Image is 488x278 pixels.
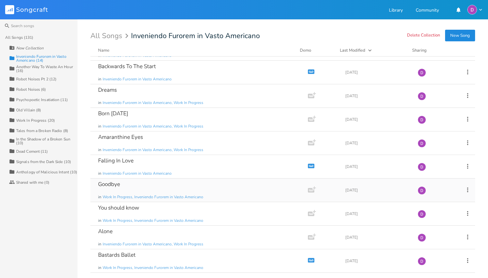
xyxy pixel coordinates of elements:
[16,118,55,122] div: Work In Progress (20)
[98,77,101,82] span: in
[16,180,49,184] div: Shared with me (0)
[98,171,101,176] span: in
[103,218,203,223] span: Work In Progress, Inveniendo Furorem in Vasto Americano
[98,252,136,258] div: Bastards Ballet
[407,33,440,38] button: Delete Collection
[98,47,109,53] div: Name
[103,100,203,106] span: Inveniendo Furorem in Vasto Americano, Work In Progress
[389,8,403,14] a: Library
[345,165,410,169] div: [DATE]
[418,68,426,77] img: Dylan
[412,47,451,54] div: Sharing
[16,98,68,102] div: Psychopoetic Insatiation (11)
[98,218,101,223] span: in
[16,129,68,133] div: Tales from a Broken Radio (8)
[131,32,260,39] span: Inveniendo Furorem in Vasto Americano
[345,94,410,98] div: [DATE]
[98,181,120,187] div: Goodbye
[416,8,439,14] a: Community
[16,137,77,145] div: In the Shadow of a Broken Sun (10)
[5,36,34,39] div: All Songs (131)
[445,30,475,41] button: New Song
[340,47,365,53] div: Last Modified
[98,47,292,54] button: Name
[418,92,426,100] img: Dylan
[16,46,44,50] div: New Collection
[16,170,77,174] div: Anthology of Malicious Intent (10)
[103,147,203,153] span: Inveniendo Furorem in Vasto Americano, Work In Progress
[16,160,71,164] div: Signals from the Dark Side (10)
[98,265,101,271] span: in
[418,233,426,242] img: Dylan
[98,134,143,140] div: Amaranthine Eyes
[418,139,426,148] img: Dylan
[418,186,426,195] img: Dylan
[16,55,77,62] div: Inveniendo Furorem in Vasto Americano (14)
[418,116,426,124] img: Dylan
[467,5,477,15] img: Dylan
[103,265,203,271] span: Work In Progress, Inveniendo Furorem in Vasto Americano
[98,194,101,200] span: in
[103,77,172,82] span: Inveniendo Furorem in Vasto Americano
[345,70,410,74] div: [DATE]
[98,87,117,93] div: Dreams
[98,111,128,116] div: Born [DATE]
[418,163,426,171] img: Dylan
[16,108,41,112] div: Old Villain (8)
[345,212,410,216] div: [DATE]
[98,147,101,153] span: in
[98,242,101,247] span: in
[103,242,203,247] span: Inveniendo Furorem in Vasto Americano, Work In Progress
[98,100,101,106] span: in
[16,65,77,73] div: Another Way To Waste An Hour (16)
[98,158,134,163] div: Falling In Love
[16,77,56,81] div: Robot Noises Pt 2 (12)
[300,47,332,54] div: Demo
[340,47,404,54] button: Last Modified
[90,33,130,39] div: All Songs
[345,141,410,145] div: [DATE]
[103,171,172,176] span: Inveniendo Furorem in Vasto Americano
[98,229,113,234] div: Alone
[103,124,203,129] span: Inveniendo Furorem in Vasto Americano, Work In Progress
[103,194,203,200] span: Work In Progress, Inveniendo Furorem in Vasto Americano
[418,210,426,218] img: Dylan
[345,188,410,192] div: [DATE]
[98,205,139,211] div: You should know
[16,149,48,153] div: Dead Cement (11)
[16,88,46,91] div: Robot Noises (6)
[98,124,101,129] span: in
[98,64,156,69] div: Backwards To The Start
[345,259,410,263] div: [DATE]
[345,235,410,239] div: [DATE]
[345,118,410,121] div: [DATE]
[418,257,426,265] img: Dylan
